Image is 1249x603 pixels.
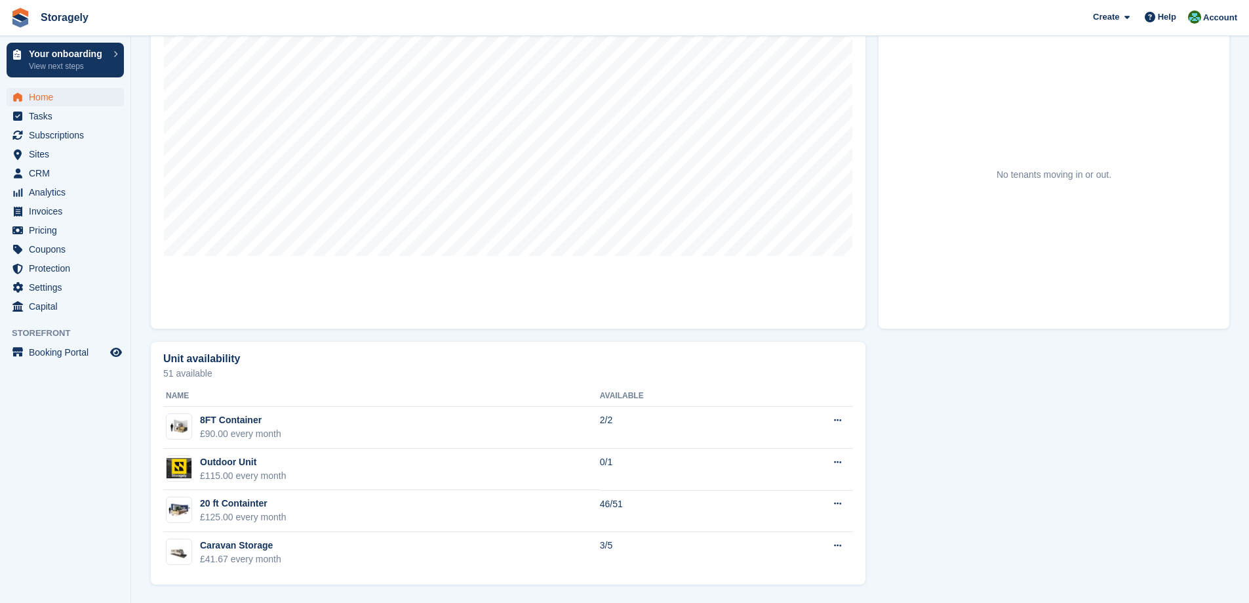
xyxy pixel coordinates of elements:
[200,469,287,483] div: £115.00 every month
[167,458,191,478] img: Storagely%20-%20Share%20image.jpg
[163,353,240,365] h2: Unit availability
[200,510,287,524] div: £125.00 every month
[7,297,124,316] a: menu
[29,278,108,297] span: Settings
[200,455,287,469] div: Outdoor Unit
[29,126,108,144] span: Subscriptions
[600,407,755,449] td: 2/2
[7,183,124,201] a: menu
[7,43,124,77] a: Your onboarding View next steps
[163,369,853,378] p: 51 available
[200,497,287,510] div: 20 ft Containter
[1188,10,1201,24] img: Notifications
[163,386,600,407] th: Name
[600,449,755,491] td: 0/1
[35,7,94,28] a: Storagely
[29,60,107,72] p: View next steps
[1093,10,1119,24] span: Create
[108,344,124,360] a: Preview store
[10,8,30,28] img: stora-icon-8386f47178a22dfd0bd8f6a31ec36ba5ce8667c1dd55bd0f319d3a0aa187defe.svg
[600,490,755,532] td: 46/51
[29,88,108,106] span: Home
[7,145,124,163] a: menu
[29,259,108,278] span: Protection
[200,552,281,566] div: £41.67 every month
[7,278,124,297] a: menu
[7,240,124,259] a: menu
[7,126,124,144] a: menu
[600,386,755,407] th: Available
[200,413,281,427] div: 8FT Container
[7,221,124,239] a: menu
[29,164,108,182] span: CRM
[29,221,108,239] span: Pricing
[1158,10,1176,24] span: Help
[7,88,124,106] a: menu
[7,343,124,362] a: menu
[7,164,124,182] a: menu
[29,202,108,220] span: Invoices
[29,297,108,316] span: Capital
[29,343,108,362] span: Booking Portal
[200,427,281,441] div: £90.00 every month
[1203,11,1237,24] span: Account
[29,240,108,259] span: Coupons
[7,259,124,278] a: menu
[29,107,108,125] span: Tasks
[167,545,191,559] img: Caravan%20-%20R.jpg
[12,327,130,340] span: Storefront
[600,532,755,573] td: 3/5
[29,49,107,58] p: Your onboarding
[997,168,1111,182] div: No tenants moving in or out.
[167,501,191,520] img: 20-ft-container.jpg
[167,417,191,436] img: 50-sqft-unit.jpg
[29,183,108,201] span: Analytics
[7,202,124,220] a: menu
[200,539,281,552] div: Caravan Storage
[7,107,124,125] a: menu
[29,145,108,163] span: Sites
